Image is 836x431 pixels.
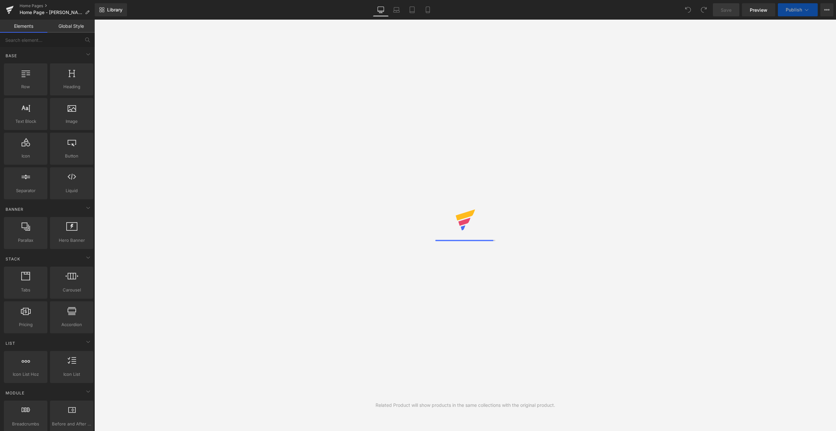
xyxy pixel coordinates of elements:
[52,118,91,125] span: Image
[52,371,91,378] span: Icon List
[682,3,695,16] button: Undo
[6,371,45,378] span: Icon List Hoz
[20,10,82,15] span: Home Page - [PERSON_NAME][DATE] 13:13:17
[52,187,91,194] span: Liquid
[47,20,95,33] a: Global Style
[52,421,91,427] span: Before and After Images
[5,256,21,262] span: Stack
[5,340,16,346] span: List
[778,3,818,16] button: Publish
[6,321,45,328] span: Pricing
[52,83,91,90] span: Heading
[6,421,45,427] span: Breadcrumbs
[52,237,91,244] span: Hero Banner
[5,53,18,59] span: Base
[6,118,45,125] span: Text Block
[420,3,436,16] a: Mobile
[6,187,45,194] span: Separator
[20,3,95,8] a: Home Pages
[389,3,404,16] a: Laptop
[820,3,833,16] button: More
[6,237,45,244] span: Parallax
[6,153,45,159] span: Icon
[376,402,555,409] div: Related Product will show products in the same collections with the original product.
[373,3,389,16] a: Desktop
[721,7,731,13] span: Save
[95,3,127,16] a: New Library
[404,3,420,16] a: Tablet
[5,206,24,212] span: Banner
[6,287,45,293] span: Tabs
[750,7,767,13] span: Preview
[742,3,775,16] a: Preview
[52,153,91,159] span: Button
[786,7,802,12] span: Publish
[107,7,122,13] span: Library
[6,83,45,90] span: Row
[52,321,91,328] span: Accordion
[5,390,25,396] span: Module
[697,3,710,16] button: Redo
[52,287,91,293] span: Carousel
